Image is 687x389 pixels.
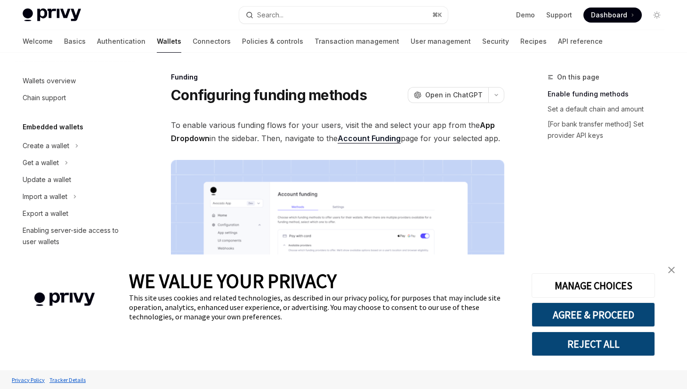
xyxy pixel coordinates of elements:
[23,121,83,133] h5: Embedded wallets
[520,30,547,53] a: Recipes
[315,30,399,53] a: Transaction management
[23,225,130,247] div: Enabling server-side access to user wallets
[15,205,136,222] a: Export a wallet
[23,30,53,53] a: Welcome
[532,273,655,298] button: MANAGE CHOICES
[583,8,642,23] a: Dashboard
[668,267,675,273] img: close banner
[9,372,47,388] a: Privacy Policy
[482,30,509,53] a: Security
[15,188,136,205] button: Toggle Import a wallet section
[425,90,483,100] span: Open in ChatGPT
[64,30,86,53] a: Basics
[23,157,59,168] div: Get a wallet
[558,30,603,53] a: API reference
[532,302,655,327] button: AGREE & PROCEED
[47,372,88,388] a: Tracker Details
[532,332,655,356] button: REJECT ALL
[129,293,517,321] div: This site uses cookies and related technologies, as described in our privacy policy, for purposes...
[548,87,672,102] a: Enable funding methods
[193,30,231,53] a: Connectors
[257,9,283,21] div: Search...
[15,222,136,250] a: Enabling server-side access to user wallets
[15,154,136,171] button: Toggle Get a wallet section
[23,8,81,22] img: light logo
[23,75,76,87] div: Wallets overview
[23,191,67,202] div: Import a wallet
[171,72,504,82] div: Funding
[15,250,136,278] a: Enabling offline actions with user wallets
[649,8,664,23] button: Toggle dark mode
[23,174,71,185] div: Update a wallet
[432,11,442,19] span: ⌘ K
[15,171,136,188] a: Update a wallet
[242,30,303,53] a: Policies & controls
[548,102,672,117] a: Set a default chain and amount
[171,87,367,103] h1: Configuring funding methods
[157,30,181,53] a: Wallets
[516,10,535,20] a: Demo
[171,119,504,145] span: To enable various funding flows for your users, visit the and select your app from the in the sid...
[557,71,599,83] span: On this page
[23,92,66,103] div: Chain support
[23,208,68,219] div: Export a wallet
[239,7,448,24] button: Open search
[408,87,488,103] button: Open in ChatGPT
[129,269,337,293] span: WE VALUE YOUR PRIVACY
[14,279,115,320] img: company logo
[15,72,136,89] a: Wallets overview
[23,253,130,276] div: Enabling offline actions with user wallets
[662,261,681,279] a: close banner
[591,10,627,20] span: Dashboard
[15,137,136,154] button: Toggle Create a wallet section
[15,89,136,106] a: Chain support
[23,140,69,151] div: Create a wallet
[546,10,572,20] a: Support
[548,117,672,143] a: [For bank transfer method] Set provider API keys
[338,134,401,143] a: Account Funding
[411,30,471,53] a: User management
[97,30,145,53] a: Authentication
